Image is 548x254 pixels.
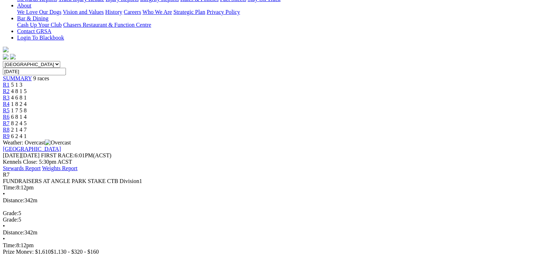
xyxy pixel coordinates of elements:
[3,229,540,236] div: 342m
[3,210,540,217] div: 5
[3,139,71,146] span: Weather: Overcast
[3,101,10,107] a: R4
[3,178,540,184] div: FUNDRAISERS AT ANGLE PARK STAKE CTB Division1
[3,114,10,120] a: R6
[17,28,51,34] a: Contact GRSA
[11,95,27,101] span: 4 6 8 1
[11,133,27,139] span: 6 2 4 1
[3,68,66,75] input: Select date
[17,2,31,9] a: About
[17,22,540,28] div: Bar & Dining
[3,152,21,158] span: [DATE]
[3,120,10,126] a: R7
[11,114,27,120] span: 6 8 1 4
[17,9,61,15] a: We Love Our Dogs
[42,165,78,171] a: Weights Report
[11,107,27,113] span: 1 7 5 8
[3,107,10,113] a: R5
[105,9,122,15] a: History
[41,152,112,158] span: 6:01PM(ACST)
[10,54,16,60] img: twitter.svg
[3,159,540,165] div: Kennels Close: 5:30pm ACST
[17,9,540,15] div: About
[3,172,10,178] span: R7
[41,152,74,158] span: FIRST RACE:
[3,217,19,223] span: Grade:
[17,22,62,28] a: Cash Up Your Club
[17,15,48,21] a: Bar & Dining
[63,9,104,15] a: Vision and Values
[3,184,540,191] div: 8:12pm
[3,191,5,197] span: •
[143,9,172,15] a: Who We Are
[3,236,5,242] span: •
[11,88,27,94] span: 4 8 1 5
[207,9,240,15] a: Privacy Policy
[63,22,151,28] a: Chasers Restaurant & Function Centre
[17,35,64,41] a: Login To Blackbook
[3,210,19,216] span: Grade:
[3,95,10,101] a: R3
[3,133,10,139] a: R9
[3,197,540,204] div: 342m
[3,47,9,52] img: logo-grsa-white.png
[3,82,10,88] a: R1
[11,82,22,88] span: 5 1 3
[3,217,540,223] div: 5
[3,165,41,171] a: Stewards Report
[3,88,10,94] a: R2
[3,197,24,203] span: Distance:
[124,9,141,15] a: Careers
[11,101,27,107] span: 1 8 2 4
[3,152,40,158] span: [DATE]
[3,184,16,190] span: Time:
[3,229,24,235] span: Distance:
[3,54,9,60] img: facebook.svg
[3,146,61,152] a: [GEOGRAPHIC_DATA]
[45,139,71,146] img: Overcast
[3,223,5,229] span: •
[33,75,49,81] span: 9 races
[174,9,205,15] a: Strategic Plan
[3,242,540,249] div: 8:12pm
[11,127,27,133] span: 2 1 4 7
[3,75,32,81] a: SUMMARY
[11,120,27,126] span: 8 2 4 5
[3,127,10,133] a: R8
[3,242,16,248] span: Time:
